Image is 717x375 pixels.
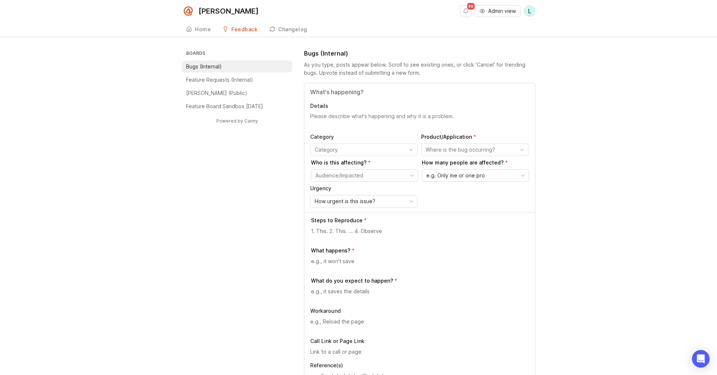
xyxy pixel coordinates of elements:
svg: toggle icon [517,173,529,178]
a: Home [182,22,215,37]
input: Category [315,146,405,154]
input: Title [310,88,529,96]
p: Workaround [310,307,529,315]
p: Product/Application [421,133,528,141]
div: toggle menu [310,144,417,156]
button: Notifications [460,5,472,17]
div: [PERSON_NAME] [199,7,259,15]
svg: toggle icon [405,147,417,153]
div: toggle menu [421,144,528,156]
span: e.g. Only me or one pro [426,171,485,180]
span: How urgent is this issue? [315,197,375,205]
p: How many people are affected? [422,159,529,166]
a: Bugs (Internal) [182,61,292,72]
h3: Boards [185,49,292,59]
p: Category [310,133,417,141]
p: Call Link or Page Link [310,337,529,345]
span: L [528,7,531,15]
div: As you type, posts appear below. Scroll to see existing ones, or click 'Cancel' for trending bugs... [304,61,535,77]
p: Reference(s) [310,362,529,369]
h1: Bugs (Internal) [304,49,348,58]
p: Who is this affecting? [311,159,418,166]
div: Home [195,27,211,32]
p: Feature Requests (Internal) [186,76,253,84]
a: Feature Requests (Internal) [182,74,292,86]
p: What happens? [311,247,350,254]
div: Feedback [231,27,258,32]
p: Urgency [310,185,417,192]
input: Audience/Impacted [315,171,405,180]
div: toggle menu [311,169,418,182]
input: Link to a call or page [310,348,529,356]
span: Admin view [488,7,516,15]
a: Powered by Canny [215,117,259,125]
span: 99 [467,3,475,10]
a: Changelog [265,22,312,37]
img: Smith.ai logo [182,4,195,18]
div: Changelog [278,27,307,32]
a: [PERSON_NAME] (Public) [182,87,292,99]
a: Feature Board Sandbox [DATE] [182,100,292,112]
svg: toggle icon [405,198,417,204]
p: Bugs (Internal) [186,63,222,70]
p: [PERSON_NAME] (Public) [186,89,247,97]
p: Feature Board Sandbox [DATE] [186,103,263,110]
div: Open Intercom Messenger [692,350,710,368]
textarea: Details [310,113,529,127]
input: Where is the bug occurring? [426,146,515,154]
div: toggle menu [422,169,529,182]
button: L [524,5,535,17]
p: What do you expect to happen? [311,277,393,284]
a: Feedback [218,22,262,37]
p: Details [310,102,529,110]
p: Steps to Reproduce [311,217,363,224]
div: toggle menu [310,195,417,208]
svg: toggle icon [406,173,418,178]
svg: toggle icon [516,147,528,153]
button: Admin view [475,5,521,17]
